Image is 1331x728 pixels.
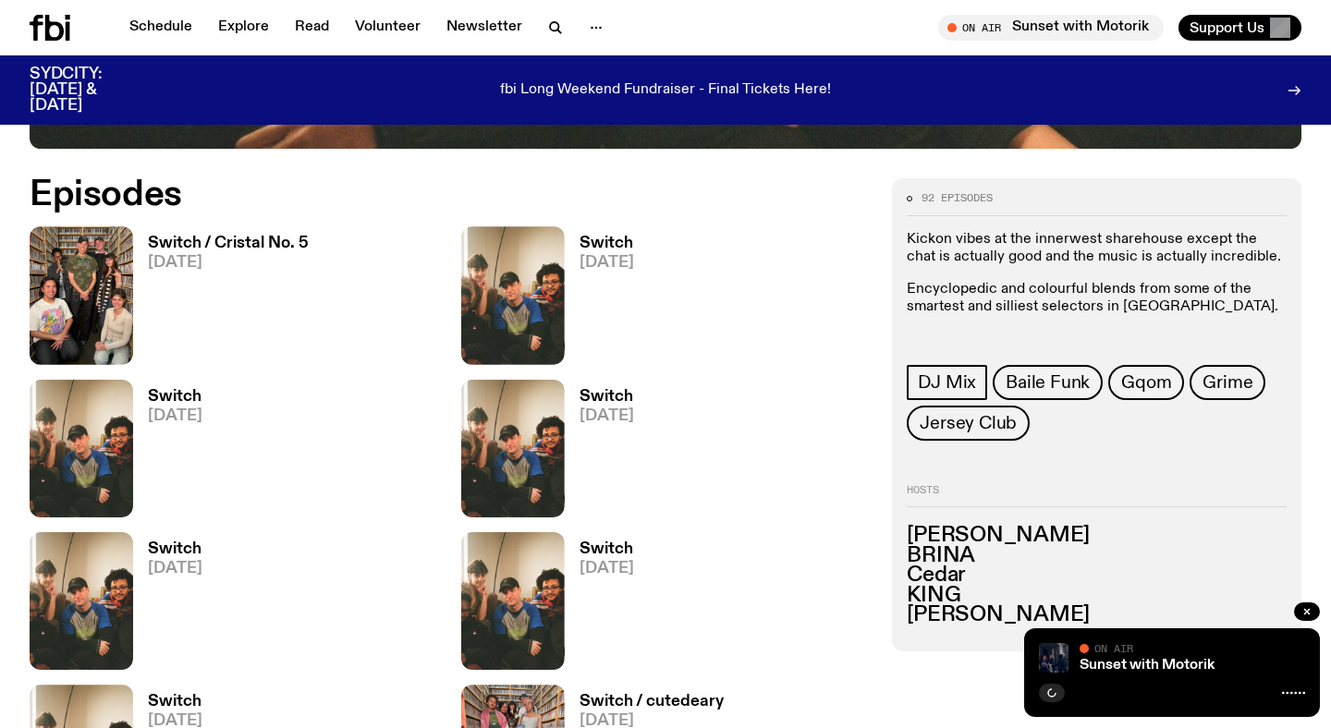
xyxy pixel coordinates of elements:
a: Sunset with Motorik [1080,658,1215,673]
span: Support Us [1190,19,1264,36]
a: Explore [207,15,280,41]
h3: Switch / Cristal No. 5 [148,236,309,251]
button: On AirSunset with Motorik [938,15,1164,41]
h3: Switch [148,694,202,710]
span: [DATE] [148,255,309,271]
p: Encyclopedic and colourful blends from some of the smartest and silliest selectors in [GEOGRAPHIC... [907,281,1287,334]
h3: Switch [580,541,634,557]
h3: Switch [148,541,202,557]
h3: Switch [580,236,634,251]
h3: [PERSON_NAME] [907,526,1287,546]
h3: Switch [580,389,634,405]
span: [DATE] [580,255,634,271]
a: Switch[DATE] [565,236,634,364]
h2: Hosts [907,485,1287,507]
span: Jersey Club [920,413,1017,433]
span: On Air [1094,642,1133,654]
img: A warm film photo of the switch team sitting close together. from left to right: Cedar, Lau, Sand... [30,532,133,670]
a: Switch[DATE] [133,541,202,670]
a: Newsletter [435,15,533,41]
h3: Cedar [907,565,1287,586]
h3: SYDCITY: [DATE] & [DATE] [30,67,148,114]
a: Jersey Club [907,406,1030,441]
span: DJ Mix [918,372,976,393]
a: Switch[DATE] [565,541,634,670]
img: A warm film photo of the switch team sitting close together. from left to right: Cedar, Lau, Sand... [461,532,565,670]
a: Grime [1190,365,1265,400]
img: A warm film photo of the switch team sitting close together. from left to right: Cedar, Lau, Sand... [30,380,133,517]
span: Grime [1203,372,1252,393]
a: Switch[DATE] [133,389,202,517]
span: Baile Funk [1006,372,1090,393]
h3: BRINA [907,546,1287,566]
img: A warm film photo of the switch team sitting close together. from left to right: Cedar, Lau, Sand... [461,380,565,517]
h3: Switch [148,389,202,405]
a: Read [284,15,340,41]
h3: [PERSON_NAME] [907,606,1287,626]
button: Support Us [1178,15,1301,41]
span: 92 episodes [922,193,993,203]
a: Schedule [118,15,203,41]
p: Kickon vibes at the innerwest sharehouse except the chat is actually good and the music is actual... [907,231,1287,266]
a: Volunteer [344,15,432,41]
a: Baile Funk [993,365,1103,400]
h2: Episodes [30,178,870,212]
a: DJ Mix [907,365,987,400]
span: [DATE] [148,561,202,576]
a: Switch[DATE] [565,389,634,517]
a: Switch / Cristal No. 5[DATE] [133,236,309,364]
span: [DATE] [580,561,634,576]
span: [DATE] [148,408,202,424]
img: A warm film photo of the switch team sitting close together. from left to right: Cedar, Lau, Sand... [461,226,565,364]
a: Gqom [1108,365,1184,400]
span: Gqom [1121,372,1171,393]
h3: KING [907,586,1287,606]
h3: Switch / cutedeary [580,694,724,710]
span: [DATE] [580,408,634,424]
p: fbi Long Weekend Fundraiser - Final Tickets Here! [500,82,831,99]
